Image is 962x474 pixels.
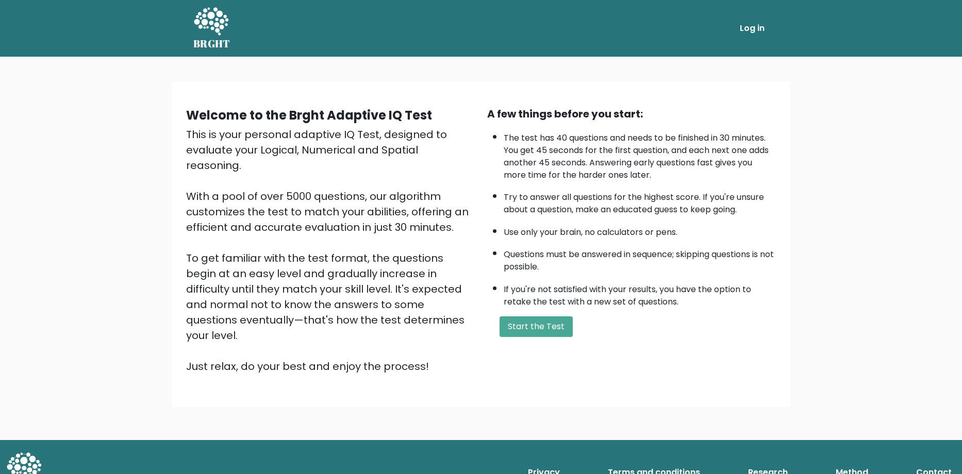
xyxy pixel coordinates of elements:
[193,38,230,50] h5: BRGHT
[504,278,776,308] li: If you're not satisfied with your results, you have the option to retake the test with a new set ...
[736,18,769,39] a: Log in
[504,186,776,216] li: Try to answer all questions for the highest score. If you're unsure about a question, make an edu...
[504,127,776,181] li: The test has 40 questions and needs to be finished in 30 minutes. You get 45 seconds for the firs...
[504,243,776,273] li: Questions must be answered in sequence; skipping questions is not possible.
[193,4,230,53] a: BRGHT
[186,127,475,374] div: This is your personal adaptive IQ Test, designed to evaluate your Logical, Numerical and Spatial ...
[186,107,432,124] b: Welcome to the Brght Adaptive IQ Test
[504,221,776,239] li: Use only your brain, no calculators or pens.
[500,316,573,337] button: Start the Test
[487,106,776,122] div: A few things before you start:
